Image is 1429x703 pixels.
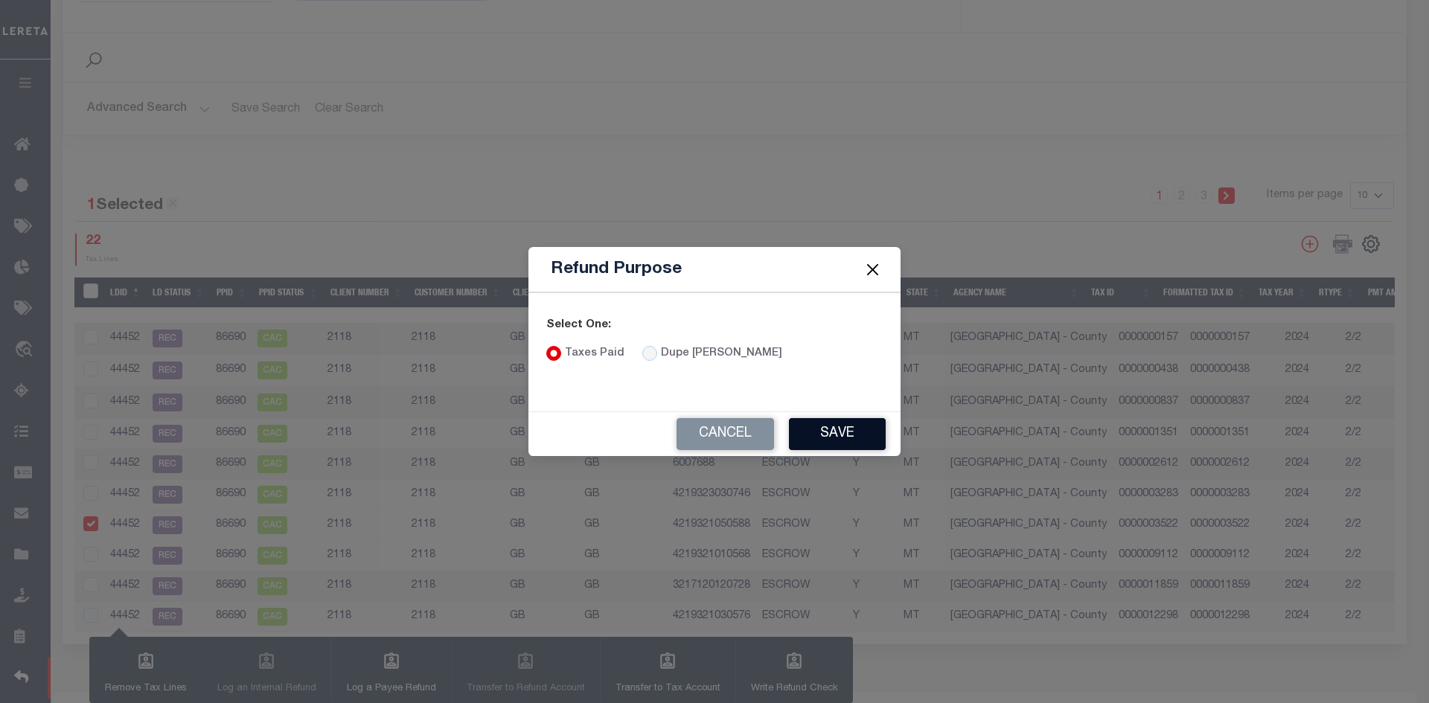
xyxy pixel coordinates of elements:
label: Taxes Paid [565,346,624,362]
button: Cancel [677,418,774,450]
h5: Refund Purpose [551,259,682,280]
button: Save [789,418,886,450]
label: Dupe [PERSON_NAME] [661,346,782,362]
button: Close [863,260,883,279]
label: Select One: [546,317,611,334]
